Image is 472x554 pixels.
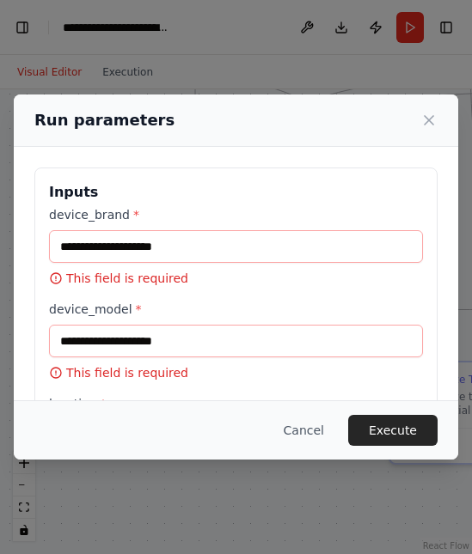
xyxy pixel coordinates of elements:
h2: Run parameters [34,108,175,132]
p: This field is required [49,270,423,287]
label: device_model [49,301,423,318]
button: Cancel [270,415,338,446]
label: location [49,395,423,412]
button: Execute [348,415,438,446]
p: This field is required [49,364,423,381]
h3: Inputs [49,182,423,203]
label: device_brand [49,206,423,223]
